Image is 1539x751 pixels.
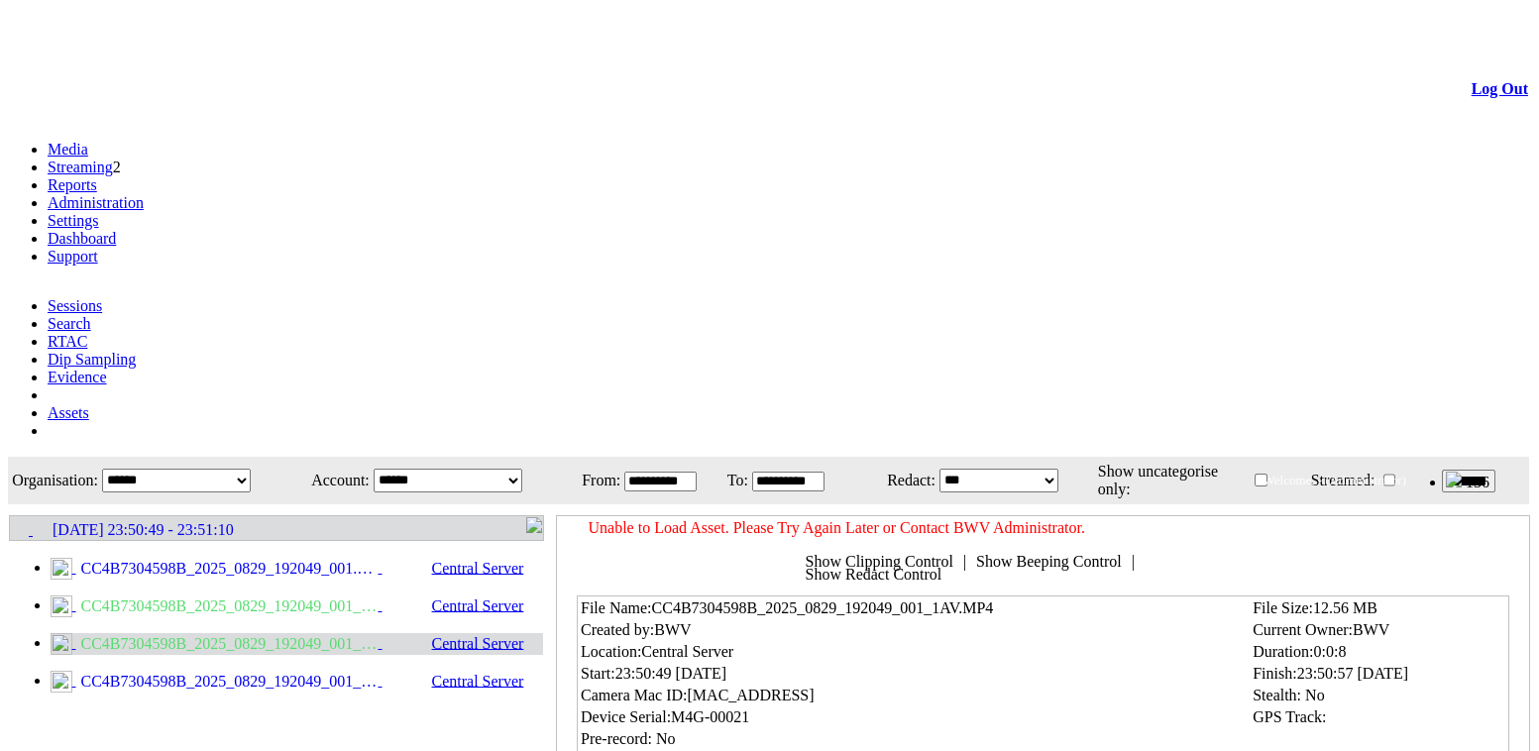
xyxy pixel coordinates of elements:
[51,634,534,651] a: CC4B7304598B_2025_0829_192049_001_1AV.MP4 Central Server
[48,230,116,247] a: Dashboard
[806,566,942,584] span: Show Redact Control
[1446,472,1462,487] img: bell25.png
[580,707,1250,727] td: Device Serial:
[615,665,726,682] span: 23:50:49 [DATE]
[671,708,749,725] span: M4G-00021
[383,673,534,690] span: Central Server
[1313,599,1377,616] span: 12.56 MB
[53,521,234,539] span: [DATE] 23:50:49 - 23:51:10
[48,351,136,368] a: Dip Sampling
[76,597,379,615] span: CC4B7304598B_2025_0829_192049_001_1A.m4a
[51,596,534,613] a: CC4B7304598B_2025_0829_192049_001_1A.m4a Central Server
[51,595,72,617] img: audioclip24.svg
[294,459,371,502] td: Account:
[688,687,815,703] span: [MAC_ADDRESS]
[656,730,676,747] span: No
[1252,620,1506,640] td: Current Owner:
[1252,664,1506,684] td: Finish:
[1252,642,1506,662] td: Duration:
[847,459,936,502] td: Redact:
[48,159,113,175] a: Streaming
[719,459,748,502] td: To:
[580,620,1250,640] td: Created by:
[48,141,88,158] a: Media
[48,212,99,229] a: Settings
[963,553,966,571] span: |
[10,459,99,502] td: Organisation:
[1466,474,1489,490] span: 136
[806,553,953,571] span: Show Clipping Control
[48,248,98,265] a: Support
[580,664,1250,684] td: Start:
[51,672,534,689] a: CC4B7304598B_2025_0829_192049_001_1AV_R1.MP4 Central Server
[48,194,144,211] a: Administration
[48,333,87,350] a: RTAC
[113,159,121,175] span: 2
[48,404,89,421] a: Assets
[1252,707,1506,727] td: GPS Track:
[76,635,379,653] span: CC4B7304598B_2025_0829_192049_001_1AV.MP4
[1253,687,1301,703] span: Stealth:
[51,558,72,580] img: video24_pre.svg
[654,621,691,638] span: BWV
[51,671,72,693] img: R_regular.svg
[1472,80,1528,97] a: Log Out
[1305,687,1325,703] span: No
[580,598,1250,618] td: File Name:
[581,730,652,747] span: Pre-record:
[48,369,107,385] a: Evidence
[51,559,534,576] a: CC4B7304598B_2025_0829_192049_001.MP4 Central Server
[526,517,542,533] img: R_Indication.svg
[383,560,534,577] span: Central Server
[76,560,379,578] span: CC4B7304598B_2025_0829_192049_001.MP4
[588,519,1084,536] label: Unable to Load Asset. Please Try Again Later or Contact BWV Administrator.
[48,176,97,193] a: Reports
[76,673,379,691] span: CC4B7304598B_2025_0829_192049_001_1AV_R1.MP4
[1313,643,1346,660] span: 0:0:8
[1297,665,1408,682] span: 23:50:57 [DATE]
[383,597,534,614] span: Central Server
[1132,553,1135,571] span: |
[11,517,542,539] a: [DATE] 23:50:49 - 23:51:10
[48,297,102,314] a: Sessions
[580,642,1250,662] td: Location:
[51,633,72,655] img: videoclip24.svg
[652,599,994,616] span: CC4B7304598B_2025_0829_192049_001_1AV.MP4
[48,315,91,332] a: Search
[1264,473,1406,487] span: Welcome, - (Administrator)
[383,635,534,652] span: Central Server
[580,686,1250,705] td: Camera Mac ID:
[570,459,621,502] td: From:
[1098,463,1218,497] span: Show uncategorise only:
[976,553,1122,571] span: Show Beeping Control
[1353,621,1389,638] span: BWV
[641,643,733,660] span: Central Server
[1252,598,1506,618] td: File Size:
